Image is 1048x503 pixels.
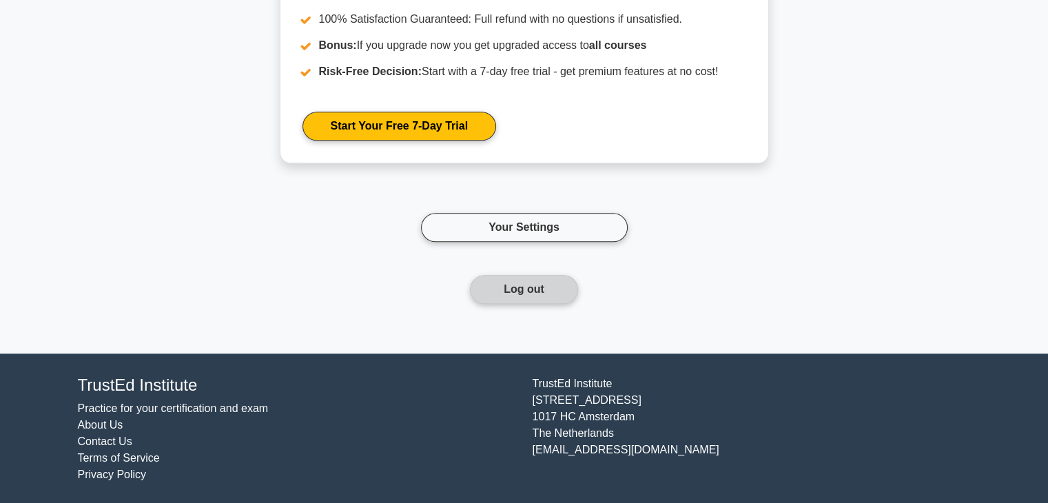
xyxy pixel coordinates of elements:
[302,112,496,141] a: Start Your Free 7-Day Trial
[524,376,979,484] div: TrustEd Institute [STREET_ADDRESS] 1017 HC Amsterdam The Netherlands [EMAIL_ADDRESS][DOMAIN_NAME]
[421,213,628,242] a: Your Settings
[78,435,132,447] a: Contact Us
[78,452,160,464] a: Terms of Service
[78,376,516,396] h4: TrustEd Institute
[78,419,123,431] a: About Us
[78,402,269,414] a: Practice for your certification and exam
[470,275,578,304] button: Log out
[78,469,147,480] a: Privacy Policy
